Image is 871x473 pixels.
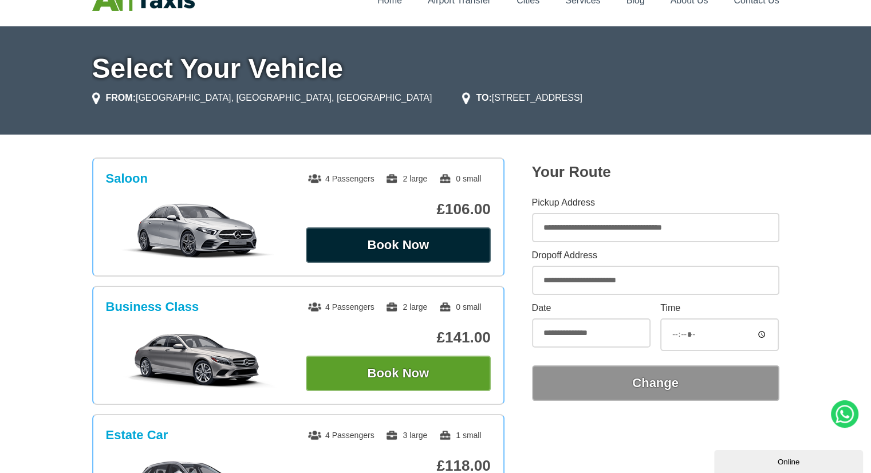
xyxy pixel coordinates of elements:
li: [STREET_ADDRESS] [462,91,582,105]
span: 2 large [385,302,427,312]
button: Change [532,365,779,401]
h1: Select Your Vehicle [92,55,779,82]
span: 1 small [439,431,481,440]
span: 4 Passengers [308,431,375,440]
span: 3 large [385,431,427,440]
li: [GEOGRAPHIC_DATA], [GEOGRAPHIC_DATA], [GEOGRAPHIC_DATA] [92,91,432,105]
span: 4 Passengers [308,174,375,183]
label: Date [532,303,651,313]
img: Business Class [112,330,284,388]
button: Book Now [306,356,491,391]
label: Pickup Address [532,198,779,207]
span: 2 large [385,174,427,183]
span: 0 small [439,302,481,312]
img: Saloon [112,202,284,259]
h3: Estate Car [106,428,168,443]
strong: FROM: [106,93,136,103]
label: Dropoff Address [532,251,779,260]
p: £106.00 [306,200,491,218]
strong: TO: [476,93,491,103]
label: Time [660,303,779,313]
button: Book Now [306,227,491,263]
iframe: chat widget [714,448,865,473]
p: £141.00 [306,329,491,346]
h3: Saloon [106,171,148,186]
span: 0 small [439,174,481,183]
h3: Business Class [106,299,199,314]
span: 4 Passengers [308,302,375,312]
h2: Your Route [532,163,779,181]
